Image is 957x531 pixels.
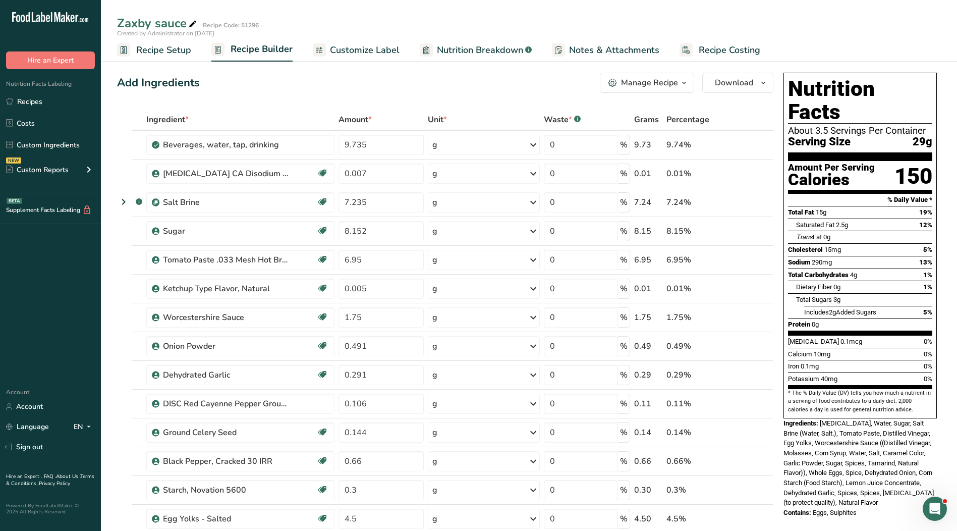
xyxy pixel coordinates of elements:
a: Nutrition Breakdown [420,39,532,62]
span: Amount [339,114,372,126]
div: g [432,340,437,352]
a: Notes & Attachments [552,39,659,62]
div: g [432,427,437,439]
div: g [432,225,437,237]
span: 0% [924,338,932,345]
span: Recipe Setup [136,43,191,57]
section: * The % Daily Value (DV) tells you how much a nutrient in a serving of food contributes to a dail... [788,389,932,414]
span: 1% [923,283,932,291]
div: g [432,455,437,467]
div: 0.49% [666,340,725,352]
div: 4.5% [666,513,725,525]
div: Amount Per Serving [788,163,875,173]
div: 0.14 [634,427,663,439]
div: 0.11% [666,398,725,410]
span: Iron [788,362,799,370]
span: 5% [923,308,932,316]
a: About Us . [56,473,80,480]
a: Recipe Costing [680,39,760,62]
span: [MEDICAL_DATA] [788,338,839,345]
span: [MEDICAL_DATA], Water, Sugar, Salt Brine (Water, Salt.), Tomato Paste, Distilled Vinegar, Egg Yol... [783,419,934,507]
div: 6.95 [634,254,663,266]
a: Recipe Builder [211,38,293,62]
span: 13% [919,258,932,266]
button: Download [702,73,773,93]
span: Calcium [788,350,812,358]
span: 15g [816,208,826,216]
div: 0.66 [634,455,663,467]
div: 4.50 [634,513,663,525]
button: Hire an Expert [6,51,95,69]
div: 0.29% [666,369,725,381]
span: Sodium [788,258,810,266]
div: 0.30 [634,484,663,496]
a: FAQ . [44,473,56,480]
span: Percentage [666,114,709,126]
div: Egg Yolks - Salted [163,513,289,525]
div: g [432,484,437,496]
div: Waste [544,114,581,126]
span: 40mg [821,375,837,383]
div: 0.01 [634,168,663,180]
img: Sub Recipe [152,199,159,206]
div: g [432,283,437,295]
span: Ingredients: [783,419,818,427]
div: Onion Powder [163,340,289,352]
i: Trans [796,233,813,241]
div: 1.75 [634,311,663,324]
div: 0.14% [666,427,725,439]
a: Hire an Expert . [6,473,42,480]
span: Ingredient [146,114,189,126]
div: Custom Reports [6,165,69,175]
span: Nutrition Breakdown [437,43,523,57]
div: Starch, Novation 5600 [163,484,289,496]
span: 0% [924,375,932,383]
span: Customize Label [330,43,400,57]
div: 0.01 [634,283,663,295]
span: Potassium [788,375,819,383]
span: Includes Added Sugars [804,308,876,316]
span: Eggs, Sulphites [813,509,857,516]
span: Serving Size [788,136,851,148]
div: Black Pepper, Cracked 30 IRR [163,455,289,467]
a: Language [6,418,49,436]
div: 0.11 [634,398,663,410]
div: 0.01% [666,168,725,180]
span: 0.1mg [801,362,819,370]
div: g [432,196,437,208]
span: 2g [829,308,836,316]
span: 19% [919,208,932,216]
div: BETA [7,198,22,204]
div: Sugar [163,225,289,237]
div: g [432,369,437,381]
span: 1% [923,271,932,279]
div: g [432,513,437,525]
div: 8.15% [666,225,725,237]
div: 0.3% [666,484,725,496]
div: DISC Red Cayenne Pepper Ground [163,398,289,410]
div: 9.73 [634,139,663,151]
section: % Daily Value * [788,194,932,206]
div: 6.95% [666,254,725,266]
div: Recipe Code: 51296 [203,21,259,30]
div: g [432,398,437,410]
div: Manage Recipe [621,77,678,89]
a: Terms & Conditions . [6,473,94,487]
button: Manage Recipe [600,73,694,93]
div: 150 [894,163,932,190]
div: EN [74,421,95,433]
a: Recipe Setup [117,39,191,62]
div: NEW [6,157,21,164]
div: Zaxby sauce [117,14,199,32]
span: 2.5g [836,221,848,229]
div: g [432,139,437,151]
span: 0.1mcg [840,338,862,345]
span: Created by Administrator on [DATE] [117,29,214,37]
span: Total Sugars [796,296,832,303]
span: 10mg [814,350,830,358]
span: Contains: [783,509,811,516]
h1: Nutrition Facts [788,77,932,124]
div: g [432,254,437,266]
span: 15mg [824,246,841,253]
span: Grams [634,114,659,126]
